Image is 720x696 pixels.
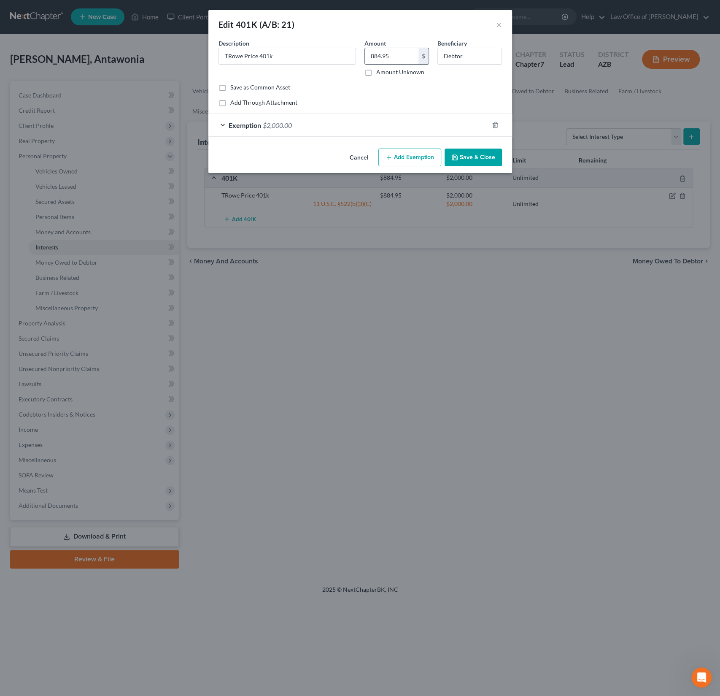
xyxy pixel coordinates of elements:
[438,48,502,64] input: --
[445,149,502,166] button: Save & Close
[218,40,249,47] span: Description
[229,121,261,129] span: Exemption
[437,39,467,48] label: Beneficiary
[219,48,356,64] input: Describe...
[364,39,386,48] label: Amount
[230,98,297,107] label: Add Through Attachment
[496,19,502,30] button: ×
[230,83,290,92] label: Save as Common Asset
[343,149,375,166] button: Cancel
[691,667,712,688] iframe: Intercom live chat
[263,121,292,129] span: $2,000.00
[378,149,441,166] button: Add Exemption
[365,48,418,64] input: 0.00
[218,19,295,30] div: Edit 401K (A/B: 21)
[418,48,429,64] div: $
[376,68,424,76] label: Amount Unknown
